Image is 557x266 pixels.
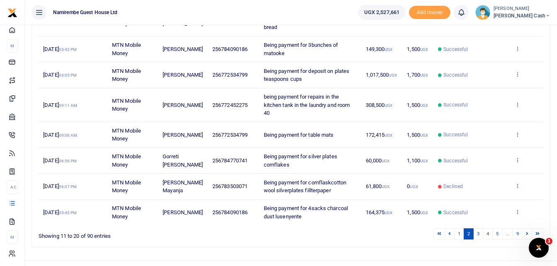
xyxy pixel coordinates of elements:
span: Namirembe Guest House Ltd [50,9,121,16]
small: 06:56 PM [59,159,77,163]
span: 256784770741 [212,157,248,164]
li: Wallet ballance [355,5,409,20]
li: M [7,230,18,244]
a: 9 [513,228,523,239]
a: UGX 2,527,661 [358,5,406,20]
span: being payment for repairs in the kitchen tank in the laundry and room 40 [264,94,350,116]
small: UGX [420,73,428,77]
span: [DATE] [43,183,77,189]
small: UGX [389,73,396,77]
small: UGX [382,159,389,163]
small: 06:07 PM [59,184,77,189]
span: UGX 2,527,661 [364,8,399,17]
a: profile-user [PERSON_NAME] [PERSON_NAME] Cash [475,5,550,20]
small: UGX [420,103,428,108]
span: Being payment for deposit on plates teaspoons cups [264,68,350,82]
span: [PERSON_NAME] Cash [494,12,550,19]
a: 2 [464,228,474,239]
img: logo-small [7,8,17,18]
span: 1 [546,238,552,244]
a: 4 [483,228,493,239]
li: Toup your wallet [409,6,450,19]
small: 03:05 PM [59,73,77,77]
span: [DATE] [43,46,77,52]
small: UGX [420,210,428,215]
div: Showing 11 to 20 of 90 entries [39,227,246,240]
span: [PERSON_NAME] [163,72,203,78]
span: Being payment for silver plates cornflakes [264,153,337,168]
span: 308,500 [366,102,393,108]
a: Add money [409,9,450,15]
span: Being payment for table mats [264,132,334,138]
small: 09:11 AM [59,103,78,108]
span: Gorreti [PERSON_NAME] [163,12,203,27]
span: [PERSON_NAME] [163,102,203,108]
span: Successful [443,71,468,79]
small: UGX [384,47,392,52]
small: UGX [384,133,392,138]
span: 1,500 [407,102,428,108]
span: Being payment for 4sacks charcoal dust lusenyente [264,205,348,220]
li: M [7,39,18,53]
span: Gorreti [PERSON_NAME] [163,153,203,168]
small: UGX [410,184,418,189]
span: 172,415 [366,132,393,138]
iframe: Intercom live chat [529,238,549,258]
small: UGX [384,210,392,215]
span: Add money [409,6,450,19]
span: MTN Mobile Money [112,179,141,194]
span: 1,500 [407,132,428,138]
span: 256784090186 [212,46,248,52]
span: [PERSON_NAME] Mayanja [163,179,203,194]
span: Successful [443,209,468,216]
span: MTN Mobile Money [112,42,141,56]
a: 5 [492,228,502,239]
span: [PERSON_NAME] [163,209,203,215]
span: Successful [443,101,468,109]
span: Successful [443,131,468,138]
span: MTN Mobile Money [112,128,141,142]
span: [DATE] [43,157,77,164]
span: 256783503071 [212,183,248,189]
span: 164,375 [366,209,393,215]
span: 256772534799 [212,132,248,138]
span: [DATE] [43,209,77,215]
small: UGX [420,159,428,163]
small: 05:45 PM [59,210,77,215]
span: Declined [443,183,463,190]
span: [DATE] [43,72,77,78]
li: Ac [7,180,18,194]
small: UGX [382,184,389,189]
a: 3 [473,228,483,239]
span: [PERSON_NAME] [163,46,203,52]
span: MTN Mobile Money [112,205,141,220]
span: 256784090186 [212,209,248,215]
small: UGX [420,47,428,52]
span: 1,017,500 [366,72,397,78]
span: Being payment for 3bunches of matooke [264,42,338,56]
span: Being payment for cornflaskcotton wool silverplates fillterpaper [264,179,346,194]
span: 149,300 [366,46,393,52]
span: 1,700 [407,72,428,78]
span: MTN Mobile Money [112,98,141,112]
small: UGX [384,103,392,108]
span: 256772452275 [212,102,248,108]
span: 60,000 [366,157,390,164]
span: 0 [407,183,418,189]
small: [PERSON_NAME] [494,5,550,12]
img: profile-user [475,5,490,20]
span: 1,500 [407,46,428,52]
small: 09:06 AM [59,133,78,138]
span: [DATE] [43,132,77,138]
span: Successful [443,46,468,53]
span: Successful [443,157,468,164]
span: MTN Mobile Money [112,12,141,27]
span: 1,100 [407,157,428,164]
small: 03:42 PM [59,47,77,52]
span: 61,800 [366,183,390,189]
a: 1 [454,228,464,239]
span: MTN Mobile Money [112,68,141,82]
span: [PERSON_NAME] [163,132,203,138]
span: [DATE] [43,102,77,108]
small: UGX [420,133,428,138]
